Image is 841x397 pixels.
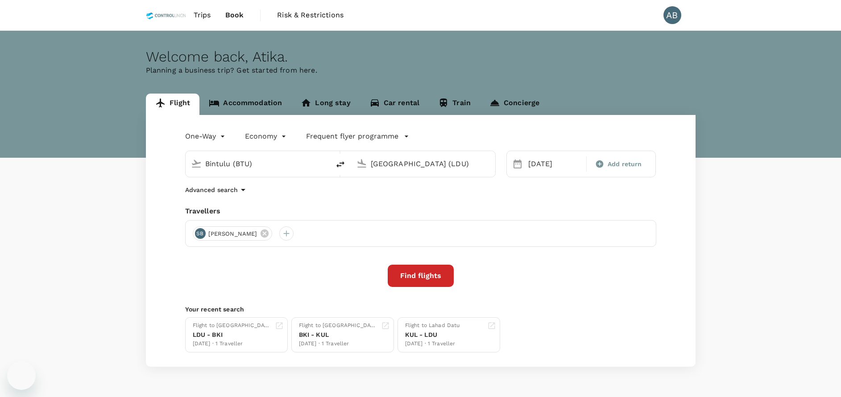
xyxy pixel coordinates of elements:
[203,229,263,238] span: [PERSON_NAME]
[225,10,244,20] span: Book
[146,65,696,76] p: Planning a business trip? Get started from here.
[291,94,360,115] a: Long stay
[480,94,549,115] a: Concierge
[7,361,36,390] iframe: Button to launch messaging window, 3 unread messages
[299,330,377,340] div: BKI - KUL
[185,185,238,194] p: Advanced search
[405,330,460,340] div: KUL - LDU
[195,228,206,239] div: SB
[185,129,227,143] div: One-Way
[360,94,429,115] a: Car rental
[371,157,476,171] input: Going to
[193,330,271,340] div: LDU - BKI
[193,226,273,241] div: SB[PERSON_NAME]
[306,131,398,142] p: Frequent flyer programme
[299,340,377,348] div: [DATE] · 1 Traveller
[608,160,642,169] span: Add return
[306,131,409,142] button: Frequent flyer programme
[525,155,584,173] div: [DATE]
[199,94,291,115] a: Accommodation
[299,321,377,330] div: Flight to [GEOGRAPHIC_DATA]
[205,157,311,171] input: Depart from
[146,94,200,115] a: Flight
[277,10,344,20] span: Risk & Restrictions
[405,321,460,330] div: Flight to Lahad Datu
[388,265,454,287] button: Find flights
[489,163,491,164] button: Open
[185,305,656,314] p: Your recent search
[429,94,480,115] a: Train
[323,163,325,164] button: Open
[146,49,696,65] div: Welcome back , Atika .
[193,340,271,348] div: [DATE] · 1 Traveller
[185,184,249,195] button: Advanced search
[663,6,681,24] div: AB
[193,321,271,330] div: Flight to [GEOGRAPHIC_DATA]
[194,10,211,20] span: Trips
[405,340,460,348] div: [DATE] · 1 Traveller
[29,360,46,368] iframe: Number of unread messages
[245,129,288,143] div: Economy
[330,154,351,175] button: delete
[185,206,656,217] div: Travellers
[146,5,186,25] img: Control Union Malaysia Sdn. Bhd.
